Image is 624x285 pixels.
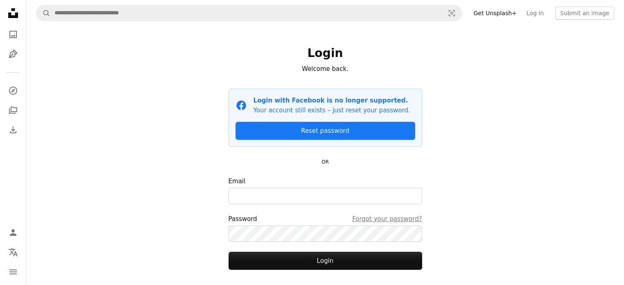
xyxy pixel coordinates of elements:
p: Welcome back. [229,64,422,74]
form: Find visuals sitewide [36,5,462,21]
input: PasswordForgot your password? [229,226,422,242]
small: OR [322,159,329,165]
button: Visual search [442,5,462,21]
a: Collections [5,102,21,119]
button: Submit an image [555,7,614,20]
a: Log in [521,7,549,20]
button: Language [5,244,21,260]
a: Home — Unsplash [5,5,21,23]
a: Get Unsplash+ [469,7,521,20]
button: Menu [5,264,21,280]
a: Illustrations [5,46,21,62]
a: Photos [5,26,21,43]
a: Reset password [235,122,415,140]
p: Login with Facebook is no longer supported. [254,96,410,105]
input: Email [229,188,422,204]
button: Login [229,252,422,270]
a: Forgot your password? [352,214,422,224]
label: Email [229,176,422,204]
div: Password [229,214,422,224]
h1: Login [229,46,422,61]
a: Log in / Sign up [5,224,21,241]
button: Search Unsplash [37,5,50,21]
a: Explore [5,82,21,99]
a: Download History [5,122,21,138]
p: Your account still exists – just reset your password. [254,105,410,115]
